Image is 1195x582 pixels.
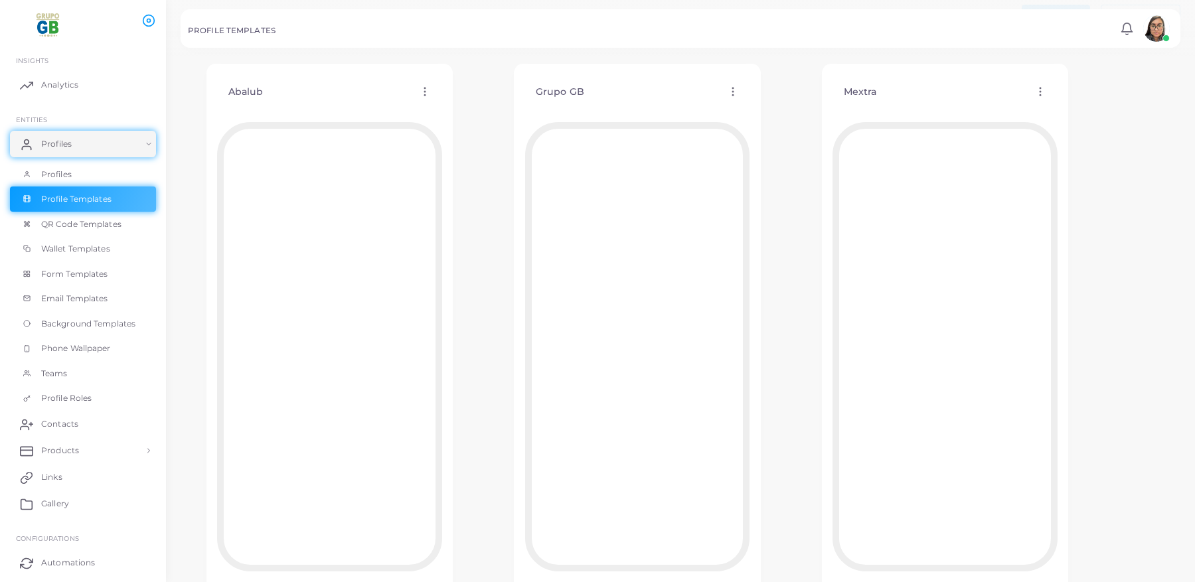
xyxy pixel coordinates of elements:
h4: Abalub [228,86,264,98]
a: Gallery [10,490,156,517]
a: QR Code Templates [10,212,156,237]
a: Profile Roles [10,386,156,411]
span: Profile Templates [41,193,112,205]
span: ENTITIES [16,115,47,123]
a: Wallet Templates [10,236,156,261]
a: Contacts [10,411,156,437]
a: Profile Templates [10,186,156,212]
a: Email Templates [10,286,156,311]
span: Background Templates [41,318,135,330]
span: Contacts [41,418,78,430]
span: INSIGHTS [16,56,48,64]
img: logo [12,13,86,37]
a: Phone Wallpaper [10,336,156,361]
a: Profiles [10,131,156,157]
img: avatar [1143,15,1170,42]
span: Products [41,445,79,457]
span: Links [41,471,62,483]
h4: Grupo GB [536,86,584,98]
span: Profiles [41,138,72,150]
span: Gallery [41,498,69,510]
span: Teams [41,368,68,380]
span: Wallet Templates [41,243,110,255]
a: Profiles [10,162,156,187]
span: Phone Wallpaper [41,342,111,354]
span: Profiles [41,169,72,181]
span: Email Templates [41,293,108,305]
a: Automations [10,549,156,576]
span: QR Code Templates [41,218,121,230]
span: Form Templates [41,268,108,280]
span: Analytics [41,79,78,91]
h5: PROFILE TEMPLATES [188,26,276,35]
a: Background Templates [10,311,156,336]
a: Analytics [10,72,156,98]
h4: Mextra [844,86,877,98]
span: Configurations [16,534,79,542]
a: Teams [10,361,156,386]
a: Products [10,437,156,464]
span: Profile Roles [41,392,92,404]
span: Automations [41,557,95,569]
a: avatar [1139,15,1173,42]
a: Links [10,464,156,490]
a: Form Templates [10,261,156,287]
